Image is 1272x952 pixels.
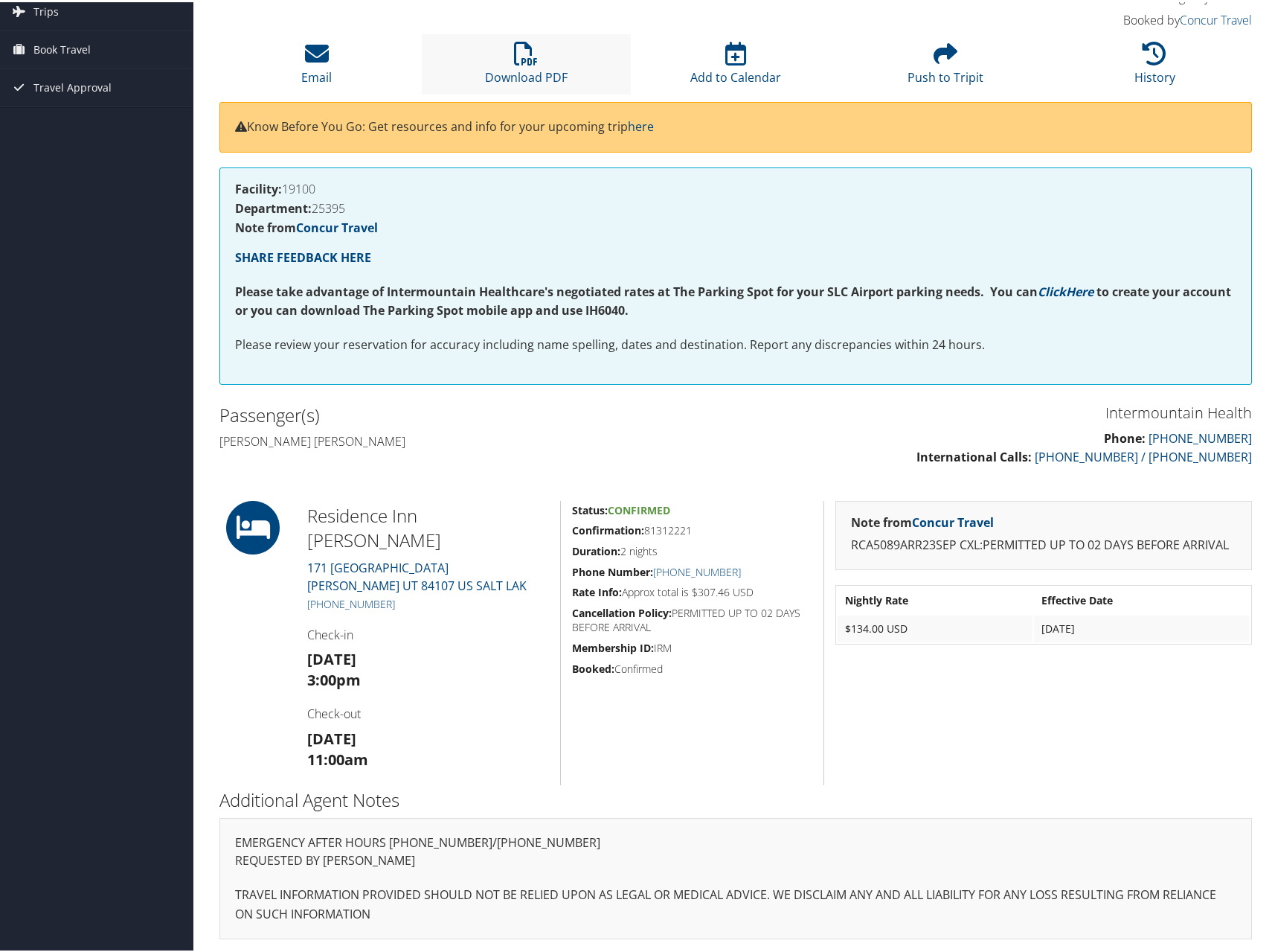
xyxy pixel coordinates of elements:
[572,604,813,633] h5: PERMITTED UP TO 02 DAYS BEFORE ARRIVAL
[572,639,654,653] strong: Membership ID:
[1180,10,1252,26] a: Concur Travel
[572,542,620,556] strong: Duration:
[572,501,608,515] strong: Status:
[851,512,994,528] strong: Note from
[307,703,549,720] h4: Check-out
[572,583,622,597] strong: Rate Info:
[301,48,332,83] a: Email
[307,668,361,688] strong: 3:00pm
[219,431,725,447] h4: [PERSON_NAME] [PERSON_NAME]
[235,115,1236,135] p: Know Before You Go: Get resources and info for your upcoming trip
[485,48,568,83] a: Download PDF
[235,179,282,195] strong: Facility:
[235,333,1236,353] p: Please review your reservation for accuracy including name spelling, dates and destination. Repor...
[307,558,527,592] a: 171 [GEOGRAPHIC_DATA][PERSON_NAME] UT 84107 US SALT LAK
[1149,428,1252,444] a: [PHONE_NUMBER]
[235,884,1236,921] p: TRAVEL INFORMATION PROVIDED SHOULD NOT BE RELIED UPON AS LEGAL OR MEDICAL ADVICE. WE DISCLAIM ANY...
[572,521,813,536] h5: 81312221
[235,181,1236,193] h4: 19100
[838,613,1032,640] td: $134.00 USD
[1104,428,1146,444] strong: Phone:
[608,501,670,515] span: Confirmed
[296,217,378,234] a: Concur Travel
[1034,613,1250,640] td: [DATE]
[307,624,549,641] h4: Check-in
[653,563,741,577] a: [PHONE_NUMBER]
[838,585,1032,612] th: Nightly Rate
[235,217,378,234] strong: Note from
[33,29,91,66] span: Book Travel
[912,512,994,528] a: Concur Travel
[219,785,1252,811] h2: Additional Agent Notes
[572,521,644,535] strong: Confirmation:
[307,747,368,767] strong: 11:00am
[572,639,813,654] h5: IRM
[235,200,1236,212] h4: 25395
[1066,281,1093,298] a: Here
[747,400,1252,421] h3: Intermountain Health
[1038,281,1066,298] a: Click
[908,48,983,83] a: Push to Tripit
[235,281,1038,298] strong: Please take advantage of Intermountain Healthcare's negotiated rates at The Parking Spot for your...
[572,604,672,618] strong: Cancellation Policy:
[1011,10,1253,26] h4: Booked by
[235,849,1236,869] p: REQUESTED BY [PERSON_NAME]
[219,400,725,426] h2: Passenger(s)
[307,595,395,609] a: [PHONE_NUMBER]
[1134,48,1175,83] a: History
[572,542,813,557] h5: 2 nights
[851,534,1236,553] p: RCA5089ARR23SEP CXL:PERMITTED UP TO 02 DAYS BEFORE ARRIVAL
[219,816,1252,937] div: EMERGENCY AFTER HOURS [PHONE_NUMBER]/[PHONE_NUMBER]
[572,563,653,577] strong: Phone Number:
[572,659,614,674] strong: Booked:
[307,647,356,667] strong: [DATE]
[1035,447,1252,463] a: [PHONE_NUMBER] / [PHONE_NUMBER]
[690,48,781,83] a: Add to Calendar
[235,198,312,214] strong: Department:
[235,247,371,263] a: SHARE FEEDBACK HERE
[572,659,813,674] h5: Confirmed
[1034,585,1250,612] th: Effective Date
[628,116,654,132] a: here
[307,501,549,551] h2: Residence Inn [PERSON_NAME]
[916,447,1032,463] strong: International Calls:
[33,67,112,104] span: Travel Approval
[572,583,813,598] h5: Approx total is $307.46 USD
[307,726,356,747] strong: [DATE]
